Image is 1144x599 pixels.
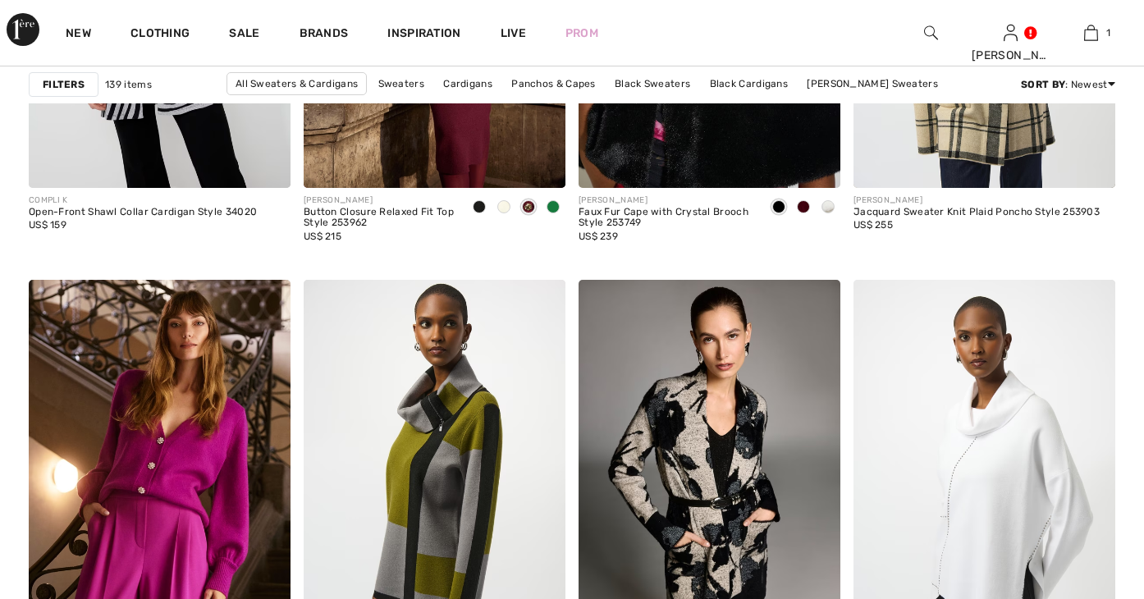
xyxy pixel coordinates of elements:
div: Merlot [791,194,816,222]
span: US$ 255 [853,219,893,231]
a: New [66,26,91,43]
span: US$ 239 [579,231,618,242]
a: 1 [1051,23,1130,43]
a: Cardigans [435,73,501,94]
img: search the website [924,23,938,43]
div: Black [766,194,791,222]
div: [PERSON_NAME] [579,194,753,207]
span: 1 [1106,25,1110,40]
a: Dolcezza Sweaters [606,95,716,117]
a: Brands [300,26,349,43]
span: US$ 215 [304,231,341,242]
div: : Newest [1021,77,1115,92]
div: Black [467,194,492,222]
img: 1ère Avenue [7,13,39,46]
strong: Sort By [1021,79,1065,90]
div: Button Closure Relaxed Fit Top Style 253962 [304,207,454,230]
span: 139 items [105,77,152,92]
a: Sale [229,26,259,43]
div: Merlot [516,194,541,222]
a: Sweaters [370,73,432,94]
a: All Sweaters & Cardigans [227,72,367,95]
a: Live [501,25,526,42]
a: Panchos & Capes [503,73,604,94]
div: Winter White [492,194,516,222]
div: COMPLI K [29,194,257,207]
strong: Filters [43,77,85,92]
a: Prom [565,25,598,42]
div: Artichoke [541,194,565,222]
a: Clothing [130,26,190,43]
div: Faux Fur Cape with Crystal Brooch Style 253749 [579,207,753,230]
div: Open-Front Shawl Collar Cardigan Style 34020 [29,207,257,218]
div: [PERSON_NAME] [853,194,1100,207]
a: Black Cardigans [702,73,797,94]
a: Sign In [1004,25,1018,40]
div: Jacquard Sweater Knit Plaid Poncho Style 253903 [853,207,1100,218]
img: My Bag [1084,23,1098,43]
img: My Info [1004,23,1018,43]
div: [PERSON_NAME] [972,47,1050,64]
span: Inspiration [387,26,460,43]
div: Vanilla 30 [816,194,840,222]
span: US$ 159 [29,219,66,231]
a: [PERSON_NAME] Sweaters [456,95,604,117]
a: [PERSON_NAME] Sweaters [799,73,946,94]
div: [PERSON_NAME] [304,194,454,207]
a: Black Sweaters [606,73,698,94]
